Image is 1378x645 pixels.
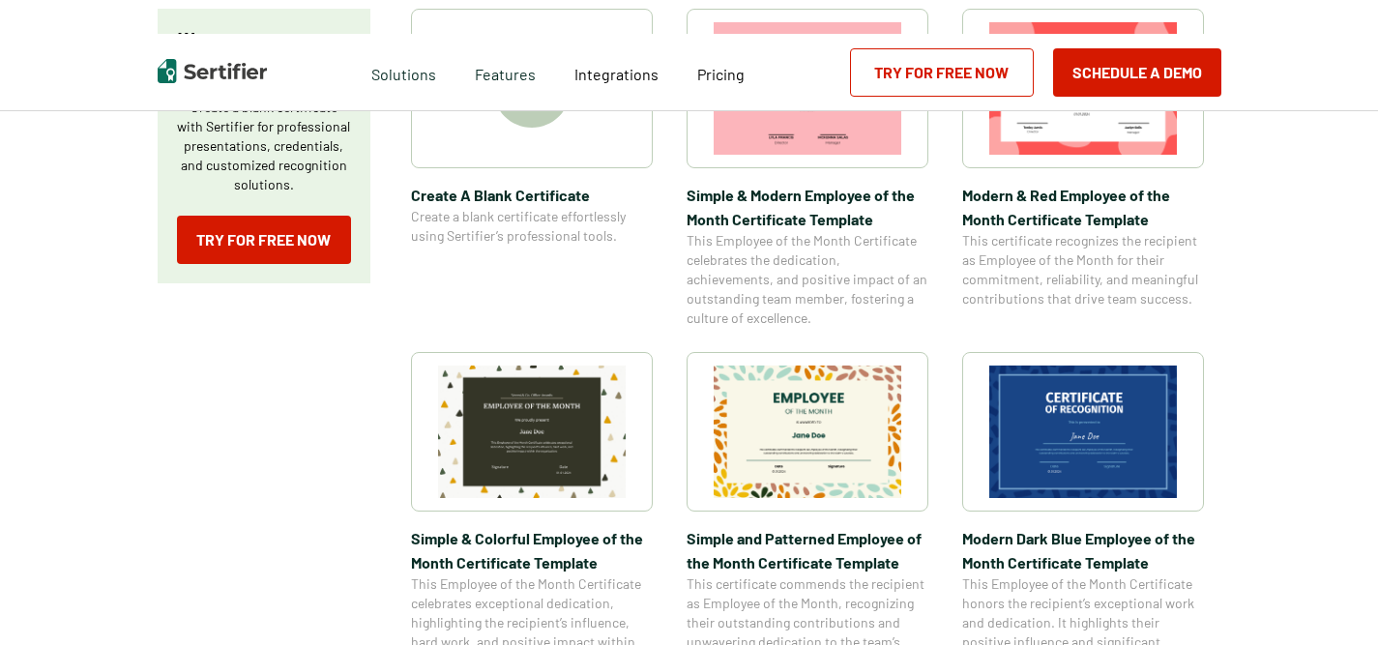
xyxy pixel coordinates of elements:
[411,183,653,207] span: Create A Blank Certificate
[989,22,1177,155] img: Modern & Red Employee of the Month Certificate Template
[158,59,267,83] img: Sertifier | Digital Credentialing Platform
[177,216,351,264] a: Try for Free Now
[574,65,659,83] span: Integrations
[177,28,351,76] p: Want to create your own design?
[687,231,928,328] span: This Employee of the Month Certificate celebrates the dedication, achievements, and positive impa...
[687,9,928,328] a: Simple & Modern Employee of the Month Certificate TemplateSimple & Modern Employee of the Month C...
[697,60,745,84] a: Pricing
[962,9,1204,328] a: Modern & Red Employee of the Month Certificate TemplateModern & Red Employee of the Month Certifi...
[962,231,1204,308] span: This certificate recognizes the recipient as Employee of the Month for their commitment, reliabil...
[962,526,1204,574] span: Modern Dark Blue Employee of the Month Certificate Template
[989,366,1177,498] img: Modern Dark Blue Employee of the Month Certificate Template
[438,366,626,498] img: Simple & Colorful Employee of the Month Certificate Template
[687,526,928,574] span: Simple and Patterned Employee of the Month Certificate Template
[177,98,351,194] p: Create a blank certificate with Sertifier for professional presentations, credentials, and custom...
[714,22,901,155] img: Simple & Modern Employee of the Month Certificate Template
[687,183,928,231] span: Simple & Modern Employee of the Month Certificate Template
[411,526,653,574] span: Simple & Colorful Employee of the Month Certificate Template
[371,60,436,84] span: Solutions
[697,65,745,83] span: Pricing
[962,183,1204,231] span: Modern & Red Employee of the Month Certificate Template
[714,366,901,498] img: Simple and Patterned Employee of the Month Certificate Template
[574,60,659,84] a: Integrations
[475,60,536,84] span: Features
[850,48,1034,97] a: Try for Free Now
[411,207,653,246] span: Create a blank certificate effortlessly using Sertifier’s professional tools.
